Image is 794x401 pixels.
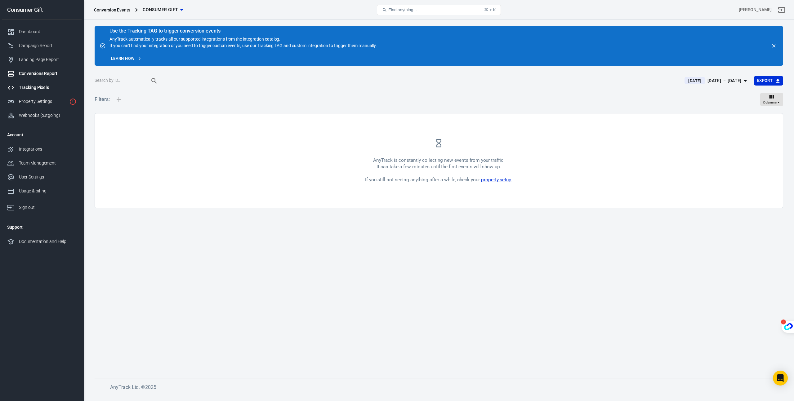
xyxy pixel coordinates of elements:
a: Landing Page Report [2,53,82,67]
div: Consumer Gift [2,7,82,13]
div: Tracking Pixels [19,84,77,91]
button: Columns [760,93,783,106]
div: Sign out [19,204,77,211]
span: Consumer Gift [143,6,178,14]
div: Conversion Events [94,7,130,13]
h6: AnyTrack Ltd. © 2025 [110,383,575,391]
a: Usage & billing [2,184,82,198]
button: Consumer Gift [140,4,185,15]
a: Team Management [2,156,82,170]
button: close [769,42,778,50]
div: Conversions Report [19,70,77,77]
svg: Property is not installed yet [69,98,77,105]
div: Integrations [19,146,77,152]
div: Webhooks (outgoing) [19,112,77,119]
a: integration catalog [243,37,279,42]
div: Team Management [19,160,77,166]
div: Campaign Report [19,42,77,49]
div: Documentation and Help [19,238,77,245]
a: property setup [481,177,511,183]
div: [DATE] － [DATE] [707,77,742,85]
a: Conversions Report [2,67,82,81]
span: Columns [763,100,777,105]
div: User Settings [19,174,77,180]
span: Find anything... [388,7,417,12]
div: ⌘ + K [484,7,496,12]
div: Use the Tracking TAG to trigger conversion events [109,28,377,34]
li: Support [2,220,82,235]
a: Dashboard [2,25,82,39]
div: Property Settings [19,98,67,105]
a: Tracking Pixels [2,81,82,95]
button: Export [754,76,783,86]
span: [DATE] [686,78,703,84]
a: Webhooks (outgoing) [2,108,82,122]
h5: Filters: [95,90,110,109]
a: Property Settings [2,95,82,108]
div: Usage & billing [19,188,77,194]
button: [DATE][DATE] － [DATE] [680,76,754,86]
a: User Settings [2,170,82,184]
div: AnyTrack automatically tracks all our supported integrations from the . If you can't find your in... [109,29,377,49]
a: Campaign Report [2,39,82,53]
button: Find anything...⌘ + K [377,5,501,15]
div: Landing Page Report [19,56,77,63]
button: Search [147,73,162,88]
input: Search by ID... [95,77,144,85]
div: AnyTrack is constantly collecting new events from your traffic. It can take a few minutes until t... [365,157,513,183]
div: Open Intercom Messenger [773,371,788,386]
li: Account [2,127,82,142]
a: Sign out [2,198,82,214]
a: Sign out [774,2,789,17]
div: Dashboard [19,29,77,35]
a: Learn how [109,54,143,64]
div: Account id: juSFbWAb [739,7,772,13]
a: Integrations [2,142,82,156]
